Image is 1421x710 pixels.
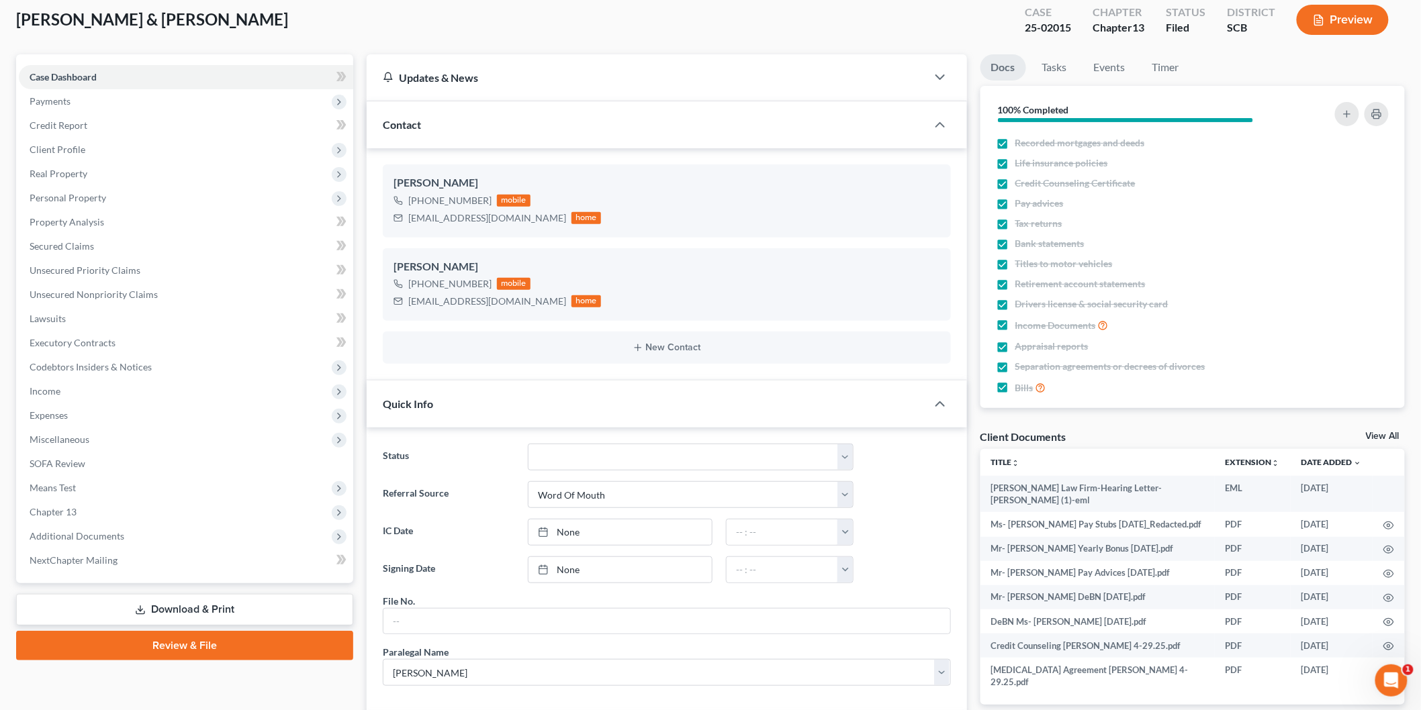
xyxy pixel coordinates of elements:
td: Ms- [PERSON_NAME] Pay Stubs [DATE]_Redacted.pdf [980,512,1216,536]
div: District [1227,5,1275,20]
a: None [529,519,712,545]
span: Miscellaneous [30,434,89,445]
div: [EMAIL_ADDRESS][DOMAIN_NAME] [408,295,566,308]
span: Executory Contracts [30,337,116,348]
div: [EMAIL_ADDRESS][DOMAIN_NAME] [408,211,566,225]
i: expand_more [1354,459,1362,467]
span: Client Profile [30,144,85,155]
span: Bills [1015,381,1034,395]
a: NextChapter Mailing [19,548,353,572]
span: Case Dashboard [30,71,97,83]
span: Titles to motor vehicles [1015,257,1113,270]
span: Unsecured Nonpriority Claims [30,289,158,300]
label: Referral Source [376,481,521,508]
span: Separation agreements or decrees of divorces [1015,360,1205,373]
td: [DATE] [1291,585,1373,609]
td: [DATE] [1291,633,1373,658]
span: Credit Report [30,119,87,131]
a: Docs [980,54,1026,81]
span: Codebtors Insiders & Notices [30,361,152,372]
span: 13 [1132,21,1144,34]
input: -- [383,609,950,634]
span: Expenses [30,409,68,421]
td: EML [1215,476,1291,513]
a: Secured Claims [19,234,353,258]
div: [PERSON_NAME] [394,175,940,191]
a: Lawsuits [19,307,353,331]
span: Income Documents [1015,319,1096,332]
input: -- : -- [727,557,838,582]
td: [DATE] [1291,609,1373,633]
span: Bank statements [1015,237,1085,250]
span: Additional Documents [30,530,124,542]
span: Payments [30,95,71,107]
div: home [571,212,601,224]
span: Tax returns [1015,217,1062,230]
td: [PERSON_NAME] Law Firm-Hearing Letter-[PERSON_NAME] (1)-eml [980,476,1216,513]
td: PDF [1215,561,1291,585]
div: mobile [497,195,531,207]
a: Property Analysis [19,210,353,234]
td: [DATE] [1291,476,1373,513]
td: PDF [1215,537,1291,561]
td: Mr- [PERSON_NAME] DeBN [DATE].pdf [980,585,1216,609]
a: Credit Report [19,113,353,138]
button: New Contact [394,342,940,353]
span: Unsecured Priority Claims [30,264,140,276]
span: [PERSON_NAME] & [PERSON_NAME] [16,9,288,29]
span: Pay advices [1015,197,1064,210]
span: Drivers license & social security card [1015,297,1168,311]
a: Download & Print [16,594,353,625]
input: -- : -- [727,519,838,545]
td: Credit Counseling [PERSON_NAME] 4-29.25.pdf [980,633,1216,658]
td: PDF [1215,512,1291,536]
i: unfold_more [1012,459,1020,467]
td: [DATE] [1291,537,1373,561]
a: Review & File [16,631,353,660]
a: Timer [1142,54,1190,81]
span: Secured Claims [30,240,94,252]
iframe: Intercom live chat [1375,664,1408,697]
span: SOFA Review [30,458,85,469]
td: PDF [1215,633,1291,658]
div: Updates & News [383,70,911,85]
a: Date Added expand_more [1301,457,1362,467]
td: [DATE] [1291,561,1373,585]
a: Case Dashboard [19,65,353,89]
a: Unsecured Priority Claims [19,258,353,283]
div: Chapter [1093,5,1144,20]
span: Income [30,385,60,397]
button: Preview [1297,5,1389,35]
a: Unsecured Nonpriority Claims [19,283,353,307]
span: Property Analysis [30,216,104,227]
td: [DATE] [1291,512,1373,536]
label: Status [376,444,521,470]
span: Retirement account statements [1015,277,1146,291]
span: Chapter 13 [30,506,77,517]
div: Status [1166,5,1205,20]
td: [MEDICAL_DATA] Agreement [PERSON_NAME] 4-29.25.pdf [980,658,1216,695]
td: [DATE] [1291,658,1373,695]
div: 25-02015 [1025,20,1071,36]
td: Mr- [PERSON_NAME] Yearly Bonus [DATE].pdf [980,537,1216,561]
a: Titleunfold_more [991,457,1020,467]
div: Paralegal Name [383,645,449,659]
span: NextChapter Mailing [30,554,118,566]
div: Filed [1166,20,1205,36]
i: unfold_more [1272,459,1280,467]
td: DeBN Ms- [PERSON_NAME] [DATE].pdf [980,609,1216,633]
label: IC Date [376,519,521,546]
div: [PERSON_NAME] [394,259,940,275]
span: Credit Counseling Certificate [1015,176,1136,190]
td: Mr- [PERSON_NAME] Pay Advices [DATE].pdf [980,561,1216,585]
span: Real Property [30,168,87,179]
span: Recorded mortgages and deeds [1015,136,1145,150]
a: Extensionunfold_more [1226,457,1280,467]
div: Case [1025,5,1071,20]
div: [PHONE_NUMBER] [408,277,492,291]
span: Quick Info [383,397,433,410]
td: PDF [1215,585,1291,609]
span: Appraisal reports [1015,340,1089,353]
div: SCB [1227,20,1275,36]
a: View All [1366,432,1400,441]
